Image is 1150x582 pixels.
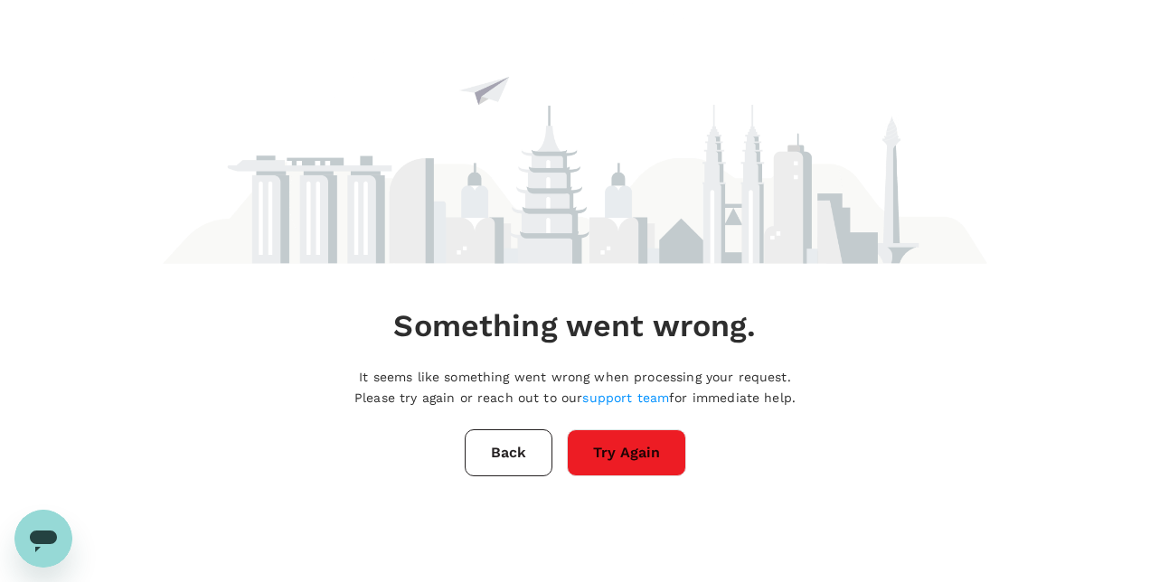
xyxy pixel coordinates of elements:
button: Try Again [567,429,686,476]
a: support team [582,390,669,405]
iframe: Button to launch messaging window [14,510,72,568]
button: Back [465,429,552,476]
h4: Something went wrong. [393,307,756,345]
p: It seems like something went wrong when processing your request. Please try again or reach out to... [354,367,796,408]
